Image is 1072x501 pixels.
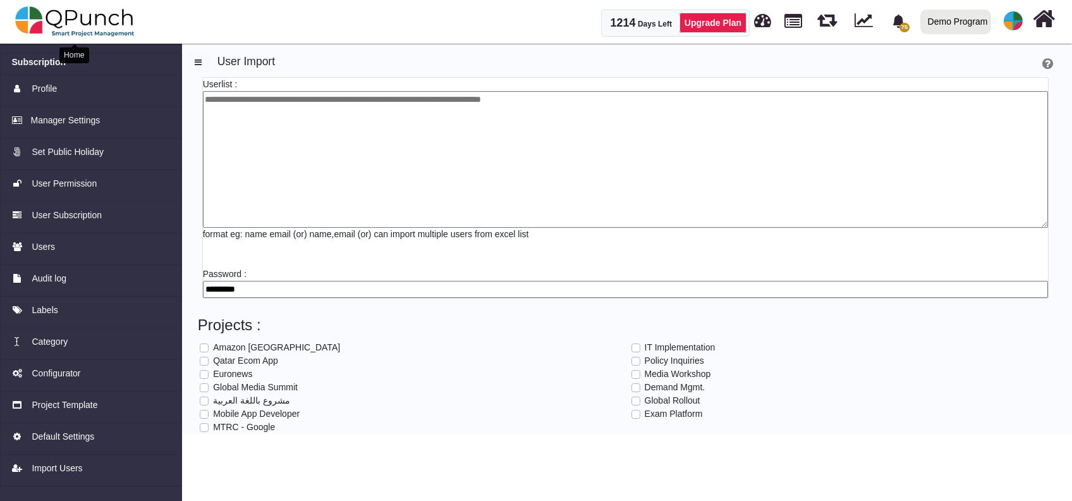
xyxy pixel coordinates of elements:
[1033,7,1055,31] i: Home
[645,354,704,368] div: Policy Inquiries
[638,20,672,28] span: Days Left
[202,77,1049,299] div: Userlist : Password :
[848,1,884,42] div: Dynamic Report
[1038,60,1053,70] a: Help
[645,381,705,394] div: Demand Mgmt.
[1004,11,1023,30] img: avatar
[15,3,135,40] img: qpunch-sp.fa6292f.png
[12,57,66,68] h6: Subscription
[198,316,1053,337] h3: Projects :
[884,1,915,40] a: bell fill75
[928,11,988,33] div: Demo Program
[754,8,771,27] span: Dashboard
[610,16,635,29] span: 1214
[32,462,82,475] span: Import Users
[679,13,746,33] a: Upgrade Plan
[645,407,703,421] div: Exam Platform
[213,407,300,421] div: Mobile App Developer
[1004,11,1023,30] span: Demo Support
[203,228,1048,241] span: format eg: name email (or) name,email (or) can import multiple users from excel list
[32,82,57,96] span: Profile
[784,8,802,28] span: Projects
[32,209,102,222] span: User Subscription
[32,145,104,159] span: Set Public Holiday
[217,53,781,68] h5: User Import
[996,1,1030,41] a: avatar
[899,23,910,32] span: 75
[887,9,910,32] div: Notification
[32,367,80,380] span: Configurator
[32,335,68,349] span: Category
[213,368,252,381] div: Euronews
[213,421,275,434] div: MTRC - Google
[213,394,290,407] div: مشروع باللغة العربية
[1042,58,1053,70] i: Import Users
[32,430,94,443] span: Default Settings
[32,177,97,190] span: User Permission
[645,394,700,407] div: Global Rollout
[213,354,278,368] div: Qatar Ecom App
[59,47,89,63] div: Home
[31,114,100,127] span: Manager Settings
[817,6,837,27] span: Waves
[645,368,711,381] div: Media Workshop
[32,240,55,254] span: Users
[32,399,97,412] span: Project Template
[915,1,996,42] a: Demo Program
[213,341,340,354] div: Amazon [GEOGRAPHIC_DATA]
[32,304,58,317] span: Labels
[32,272,66,285] span: Audit log
[892,15,905,28] svg: bell fill
[213,381,298,394] div: Global Media Summit
[645,341,716,354] div: IT Implementation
